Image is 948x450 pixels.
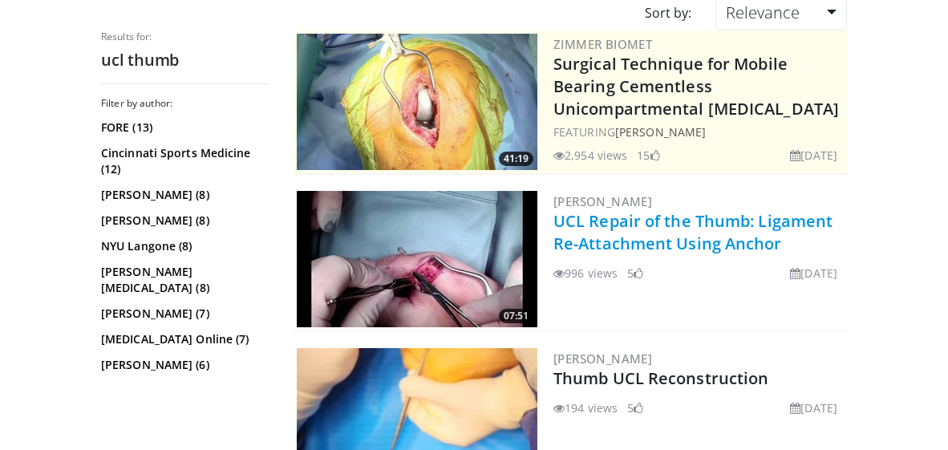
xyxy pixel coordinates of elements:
[553,53,839,120] a: Surgical Technique for Mobile Bearing Cementless Unicompartmental [MEDICAL_DATA]
[553,193,652,209] a: [PERSON_NAME]
[553,36,652,52] a: Zimmer Biomet
[553,265,618,282] li: 996 views
[297,191,537,327] img: 1db775ff-40cc-47dd-b7d5-0f20e14bca41.300x170_q85_crop-smart_upscale.jpg
[615,124,706,140] a: [PERSON_NAME]
[101,30,269,43] p: Results for:
[101,357,265,373] a: [PERSON_NAME] (6)
[101,238,265,254] a: NYU Langone (8)
[101,145,265,177] a: Cincinnati Sports Medicine (12)
[297,34,537,170] a: 41:19
[101,331,265,347] a: [MEDICAL_DATA] Online (7)
[790,147,837,164] li: [DATE]
[627,399,643,416] li: 5
[553,210,833,254] a: UCL Repair of the Thumb: Ligament Re-Attachment Using Anchor
[553,124,844,140] div: FEATURING
[101,213,265,229] a: [PERSON_NAME] (8)
[101,120,265,136] a: FORE (13)
[101,264,265,296] a: [PERSON_NAME] [MEDICAL_DATA] (8)
[101,97,269,110] h3: Filter by author:
[101,50,269,71] h2: ucl thumb
[101,187,265,203] a: [PERSON_NAME] (8)
[637,147,659,164] li: 15
[553,147,627,164] li: 2,954 views
[297,34,537,170] img: e9ed289e-2b85-4599-8337-2e2b4fe0f32a.300x170_q85_crop-smart_upscale.jpg
[553,367,768,389] a: Thumb UCL Reconstruction
[499,309,533,323] span: 07:51
[790,399,837,416] li: [DATE]
[790,265,837,282] li: [DATE]
[627,265,643,282] li: 5
[499,152,533,166] span: 41:19
[553,399,618,416] li: 194 views
[297,191,537,327] a: 07:51
[726,2,800,23] span: Relevance
[553,351,652,367] a: [PERSON_NAME]
[101,306,265,322] a: [PERSON_NAME] (7)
